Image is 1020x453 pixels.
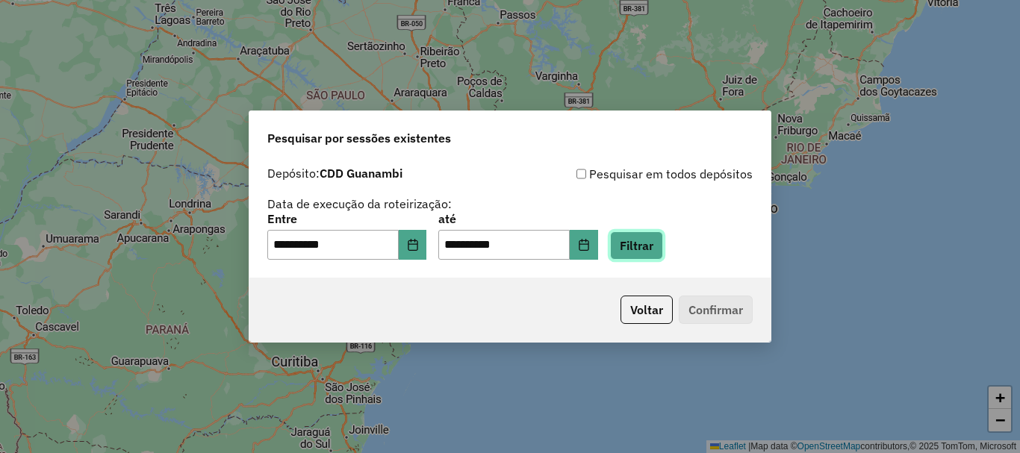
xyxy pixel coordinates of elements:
[621,296,673,324] button: Voltar
[510,165,753,183] div: Pesquisar em todos depósitos
[320,166,402,181] strong: CDD Guanambi
[399,230,427,260] button: Choose Date
[267,195,452,213] label: Data de execução da roteirização:
[267,164,402,182] label: Depósito:
[610,231,663,260] button: Filtrar
[267,129,451,147] span: Pesquisar por sessões existentes
[438,210,597,228] label: até
[570,230,598,260] button: Choose Date
[267,210,426,228] label: Entre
